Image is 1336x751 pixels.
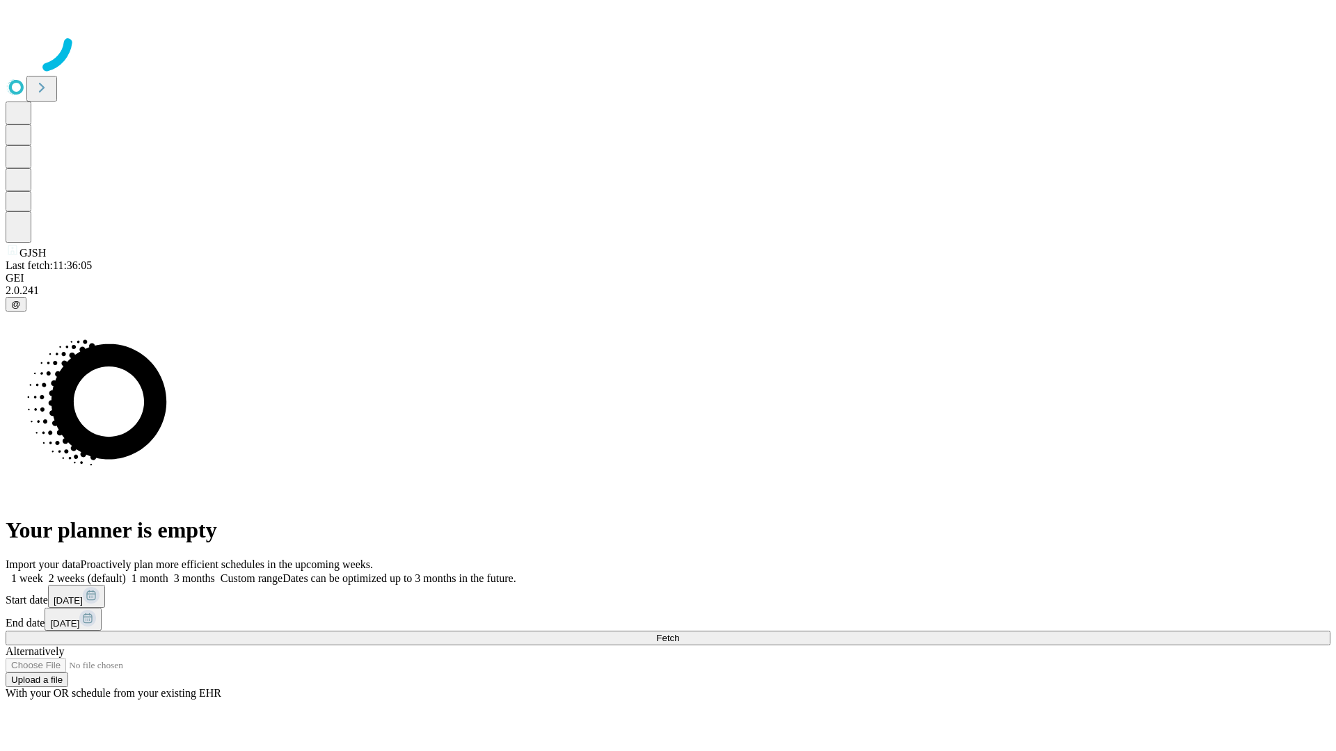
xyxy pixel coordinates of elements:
[132,572,168,584] span: 1 month
[54,595,83,606] span: [DATE]
[6,672,68,687] button: Upload a file
[6,585,1330,608] div: Start date
[11,572,43,584] span: 1 week
[19,247,46,259] span: GJSH
[656,633,679,643] span: Fetch
[48,585,105,608] button: [DATE]
[6,558,81,570] span: Import your data
[45,608,102,631] button: [DATE]
[50,618,79,629] span: [DATE]
[6,687,221,699] span: With your OR schedule from your existing EHR
[81,558,373,570] span: Proactively plan more efficient schedules in the upcoming weeks.
[221,572,283,584] span: Custom range
[6,631,1330,645] button: Fetch
[174,572,215,584] span: 3 months
[6,608,1330,631] div: End date
[6,517,1330,543] h1: Your planner is empty
[49,572,126,584] span: 2 weeks (default)
[6,297,26,312] button: @
[6,272,1330,284] div: GEI
[6,645,64,657] span: Alternatively
[6,259,92,271] span: Last fetch: 11:36:05
[6,284,1330,297] div: 2.0.241
[11,299,21,309] span: @
[283,572,516,584] span: Dates can be optimized up to 3 months in the future.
